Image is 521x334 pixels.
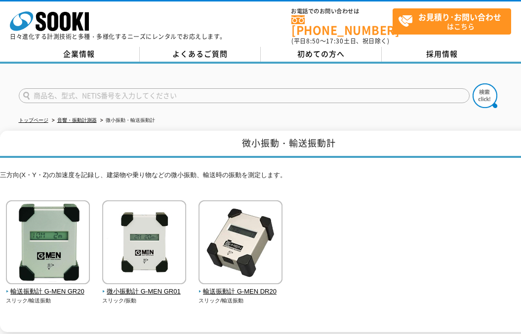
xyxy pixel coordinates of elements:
[297,48,345,59] span: 初めての方へ
[291,37,389,45] span: (平日 ～ 土日、祝日除く)
[199,287,283,297] span: 輸送振動計 G-MEN DR20
[418,11,501,23] strong: お見積り･お問い合わせ
[19,117,48,123] a: トップページ
[98,115,155,126] li: 微小振動・輸送振動計
[261,47,382,62] a: 初めての方へ
[199,277,283,297] a: 輸送振動計 G-MEN DR20
[57,117,97,123] a: 音響・振動計測器
[6,287,90,297] span: 輸送振動計 G-MEN GR20
[102,297,187,305] p: スリック/振動
[291,8,393,14] span: お電話でのお問い合わせは
[19,88,470,103] input: 商品名、型式、NETIS番号を入力してください
[6,297,90,305] p: スリック/輸送振動
[6,200,90,287] img: 輸送振動計 G-MEN GR20
[326,37,344,45] span: 17:30
[102,200,186,287] img: 微小振動計 G-MEN GR01
[102,277,187,297] a: 微小振動計 G-MEN GR01
[19,47,140,62] a: 企業情報
[473,83,497,108] img: btn_search.png
[382,47,503,62] a: 採用情報
[199,297,283,305] p: スリック/輸送振動
[398,9,511,34] span: はこちら
[102,287,187,297] span: 微小振動計 G-MEN GR01
[140,47,261,62] a: よくあるご質問
[393,8,511,35] a: お見積り･お問い合わせはこちら
[6,277,90,297] a: 輸送振動計 G-MEN GR20
[306,37,320,45] span: 8:50
[199,200,282,287] img: 輸送振動計 G-MEN DR20
[291,15,393,36] a: [PHONE_NUMBER]
[10,34,226,39] p: 日々進化する計測技術と多種・多様化するニーズにレンタルでお応えします。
